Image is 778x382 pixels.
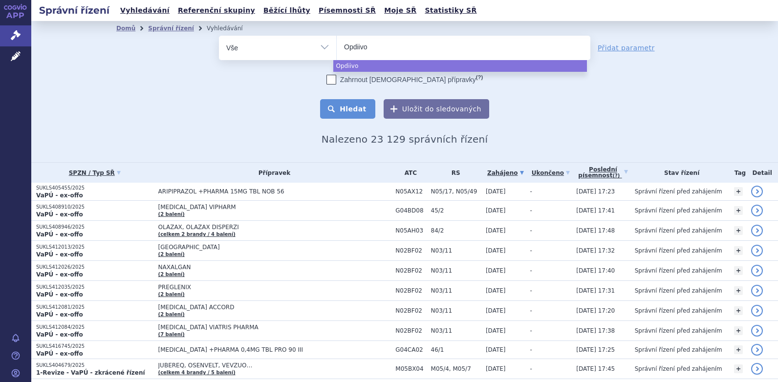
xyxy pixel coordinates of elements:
strong: VaPÚ - ex-offo [36,331,83,338]
span: N03/11 [431,247,481,254]
button: Hledat [320,99,375,119]
a: Statistiky SŘ [422,4,479,17]
strong: VaPÚ - ex-offo [36,271,83,278]
strong: VaPÚ - ex-offo [36,231,83,238]
span: G04BD08 [395,207,426,214]
span: Správní řízení před zahájením [635,327,722,334]
a: + [734,226,743,235]
a: detail [751,305,763,317]
a: Běžící lhůty [260,4,313,17]
a: Správní řízení [148,25,194,32]
span: N02BF02 [395,267,426,274]
span: [DATE] 17:38 [576,327,615,334]
span: Správní řízení před zahájením [635,227,722,234]
span: [DATE] 17:20 [576,307,615,314]
span: - [530,365,532,372]
a: + [734,266,743,275]
span: - [530,327,532,334]
a: detail [751,225,763,236]
a: + [734,286,743,295]
span: - [530,247,532,254]
span: [DATE] [486,327,506,334]
a: Moje SŘ [381,4,419,17]
span: [MEDICAL_DATA] ACCORD [158,304,391,311]
span: N03/11 [431,327,481,334]
a: Přidat parametr [598,43,655,53]
a: + [734,345,743,354]
span: N05AH03 [395,227,426,234]
span: - [530,267,532,274]
p: SUKLS404679/2025 [36,362,153,369]
span: - [530,227,532,234]
span: [MEDICAL_DATA] +PHARMA 0,4MG TBL PRO 90 III [158,346,391,353]
span: [DATE] [486,267,506,274]
span: [MEDICAL_DATA] VIATRIS PHARMA [158,324,391,331]
a: (2 balení) [158,292,185,297]
a: Referenční skupiny [175,4,258,17]
span: N05AX12 [395,188,426,195]
span: NAXALGAN [158,264,391,271]
a: (celkem 2 brandy / 4 balení) [158,232,236,237]
span: Správní řízení před zahájením [635,188,722,195]
span: JUBEREQ, OSENVELT, VEVZUO… [158,362,391,369]
p: SUKLS412084/2025 [36,324,153,331]
a: Vyhledávání [117,4,173,17]
span: 84/2 [431,227,481,234]
a: + [734,326,743,335]
a: + [734,306,743,315]
a: detail [751,205,763,216]
span: M05/4, M05/7 [431,365,481,372]
span: - [530,346,532,353]
span: [DATE] 17:23 [576,188,615,195]
span: [DATE] 17:25 [576,346,615,353]
span: [DATE] 17:31 [576,287,615,294]
span: N03/11 [431,287,481,294]
a: detail [751,245,763,256]
span: Správní řízení před zahájením [635,207,722,214]
a: detail [751,265,763,276]
p: SUKLS412026/2025 [36,264,153,271]
a: Písemnosti SŘ [316,4,379,17]
span: N03/11 [431,267,481,274]
span: N05/17, N05/49 [431,188,481,195]
a: + [734,187,743,196]
span: Správní řízení před zahájením [635,346,722,353]
span: - [530,188,532,195]
span: PREGLENIX [158,284,391,291]
p: SUKLS408946/2025 [36,224,153,231]
strong: 1-Revize - VaPÚ - zkrácené řízení [36,369,145,376]
span: [DATE] [486,207,506,214]
span: M05BX04 [395,365,426,372]
a: detail [751,325,763,337]
th: RS [426,163,481,183]
span: Správní řízení před zahájením [635,365,722,372]
p: SUKLS412035/2025 [36,284,153,291]
span: N03/11 [431,307,481,314]
span: [DATE] [486,307,506,314]
span: N02BF02 [395,287,426,294]
p: SUKLS412013/2025 [36,244,153,251]
th: Stav řízení [630,163,729,183]
p: SUKLS416745/2025 [36,343,153,350]
a: (2 balení) [158,212,185,217]
span: [DATE] 17:45 [576,365,615,372]
span: - [530,207,532,214]
a: detail [751,344,763,356]
a: detail [751,186,763,197]
a: (2 balení) [158,312,185,317]
span: [DATE] [486,227,506,234]
a: + [734,246,743,255]
li: Opdiivo [333,60,587,72]
a: + [734,206,743,215]
a: + [734,364,743,373]
h2: Správní řízení [31,3,117,17]
span: - [530,307,532,314]
span: [DATE] [486,247,506,254]
th: Detail [746,163,778,183]
th: Tag [729,163,747,183]
span: Správní řízení před zahájením [635,247,722,254]
button: Uložit do sledovaných [384,99,489,119]
span: Správní řízení před zahájením [635,307,722,314]
span: [DATE] 17:48 [576,227,615,234]
abbr: (?) [612,173,620,179]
